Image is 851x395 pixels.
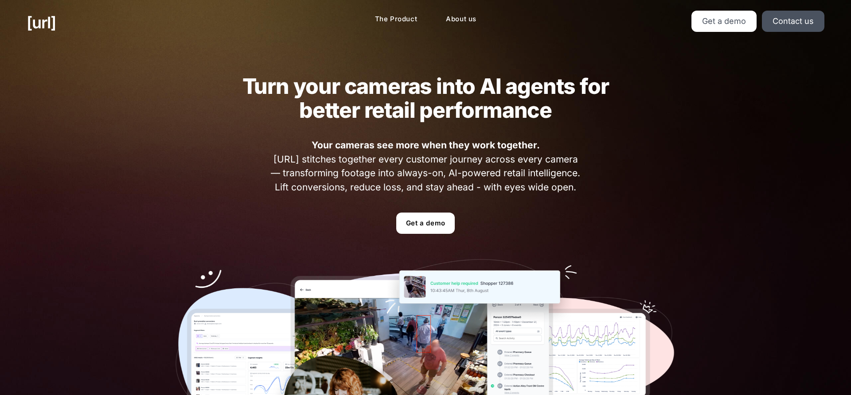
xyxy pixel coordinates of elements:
h2: Turn your cameras into AI agents for better retail performance [225,74,626,122]
a: [URL] [27,11,56,35]
span: [URL] stitches together every customer journey across every camera — transforming footage into al... [268,138,583,194]
a: Get a demo [691,11,757,32]
a: Get a demo [396,213,455,234]
a: The Product [368,11,425,28]
strong: Your cameras see more when they work together. [312,139,540,151]
a: About us [439,11,484,28]
a: Contact us [762,11,824,32]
